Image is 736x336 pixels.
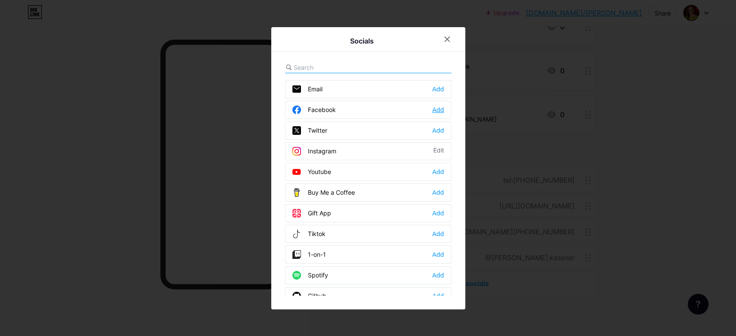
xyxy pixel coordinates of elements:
[292,271,328,280] div: Spotify
[292,230,326,238] div: Tiktok
[292,147,336,156] div: Instagram
[432,292,444,300] div: Add
[294,63,389,72] input: Search
[292,85,323,93] div: Email
[292,292,326,300] div: Github
[432,271,444,280] div: Add
[432,168,444,176] div: Add
[432,85,444,93] div: Add
[432,250,444,259] div: Add
[432,106,444,114] div: Add
[432,126,444,135] div: Add
[292,188,355,197] div: Buy Me a Coffee
[432,209,444,218] div: Add
[432,188,444,197] div: Add
[432,230,444,238] div: Add
[292,168,331,176] div: Youtube
[292,126,327,135] div: Twitter
[292,106,336,114] div: Facebook
[350,36,374,46] div: Socials
[292,250,326,259] div: 1-on-1
[433,147,444,156] div: Edit
[292,209,331,218] div: Gift App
